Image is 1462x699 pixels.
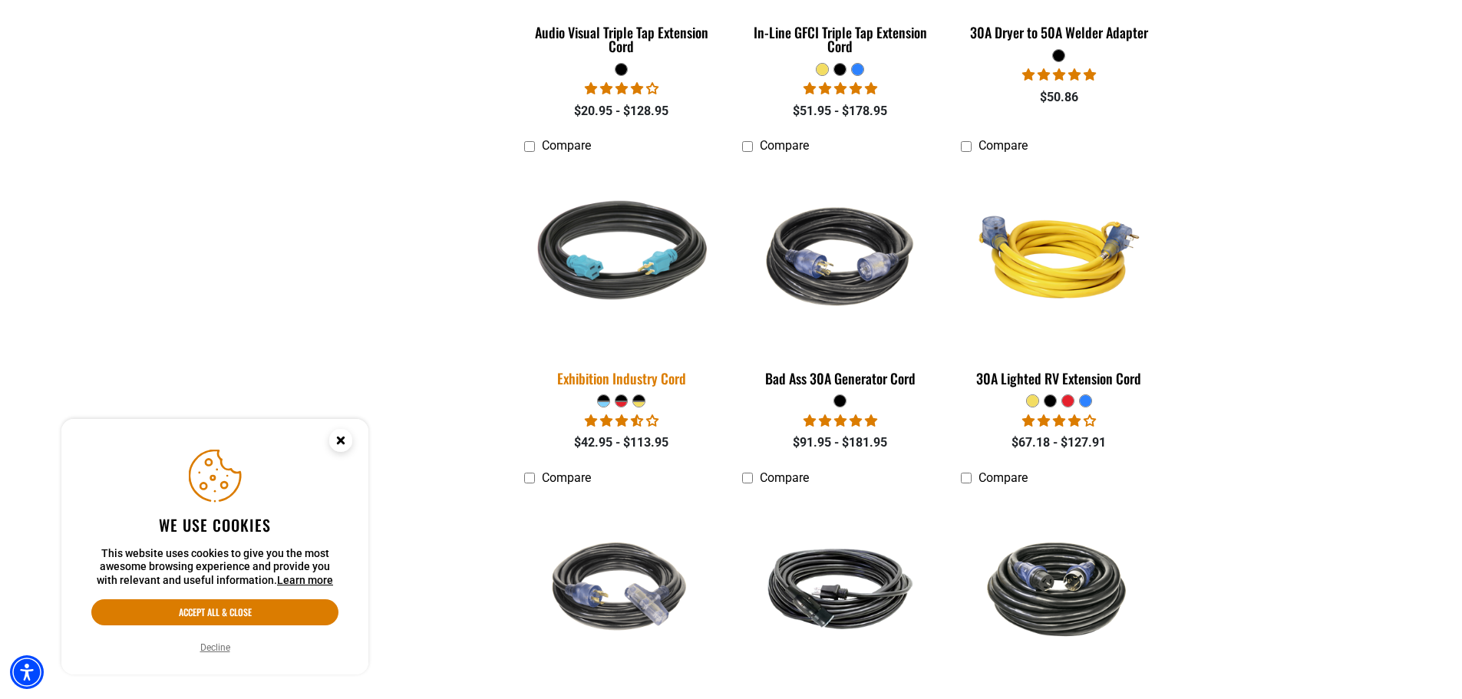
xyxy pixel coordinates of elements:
[542,470,591,485] span: Compare
[277,574,333,586] a: This website uses cookies to give you the most awesome browsing experience and provide you with r...
[524,371,720,385] div: Exhibition Industry Cord
[542,138,591,153] span: Compare
[742,434,938,452] div: $91.95 - $181.95
[1022,414,1096,428] span: 4.11 stars
[524,25,720,53] div: Audio Visual Triple Tap Extension Cord
[804,81,877,96] span: 5.00 stars
[744,169,937,345] img: black
[10,655,44,689] div: Accessibility Menu
[760,470,809,485] span: Compare
[91,547,338,588] p: This website uses cookies to give you the most awesome browsing experience and provide you with r...
[524,161,720,394] a: black teal Exhibition Industry Cord
[525,500,718,677] img: black
[961,25,1157,39] div: 30A Dryer to 50A Welder Adapter
[524,102,720,120] div: $20.95 - $128.95
[91,599,338,625] button: Accept all & close
[962,169,1156,345] img: yellow
[961,88,1157,107] div: $50.86
[744,529,937,648] img: black
[742,25,938,53] div: In-Line GFCI Triple Tap Extension Cord
[979,470,1028,485] span: Compare
[585,414,658,428] span: 3.67 stars
[962,529,1156,648] img: black
[196,640,235,655] button: Decline
[742,161,938,394] a: black Bad Ass 30A Generator Cord
[91,515,338,535] h2: We use cookies
[61,419,368,675] aside: Cookie Consent
[313,419,368,467] button: Close this option
[1022,68,1096,82] span: 5.00 stars
[961,371,1157,385] div: 30A Lighted RV Extension Cord
[524,434,720,452] div: $42.95 - $113.95
[760,138,809,153] span: Compare
[979,138,1028,153] span: Compare
[961,161,1157,394] a: yellow 30A Lighted RV Extension Cord
[742,102,938,120] div: $51.95 - $178.95
[585,81,658,96] span: 3.75 stars
[961,434,1157,452] div: $67.18 - $127.91
[804,414,877,428] span: 5.00 stars
[742,371,938,385] div: Bad Ass 30A Generator Cord
[514,159,729,355] img: black teal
